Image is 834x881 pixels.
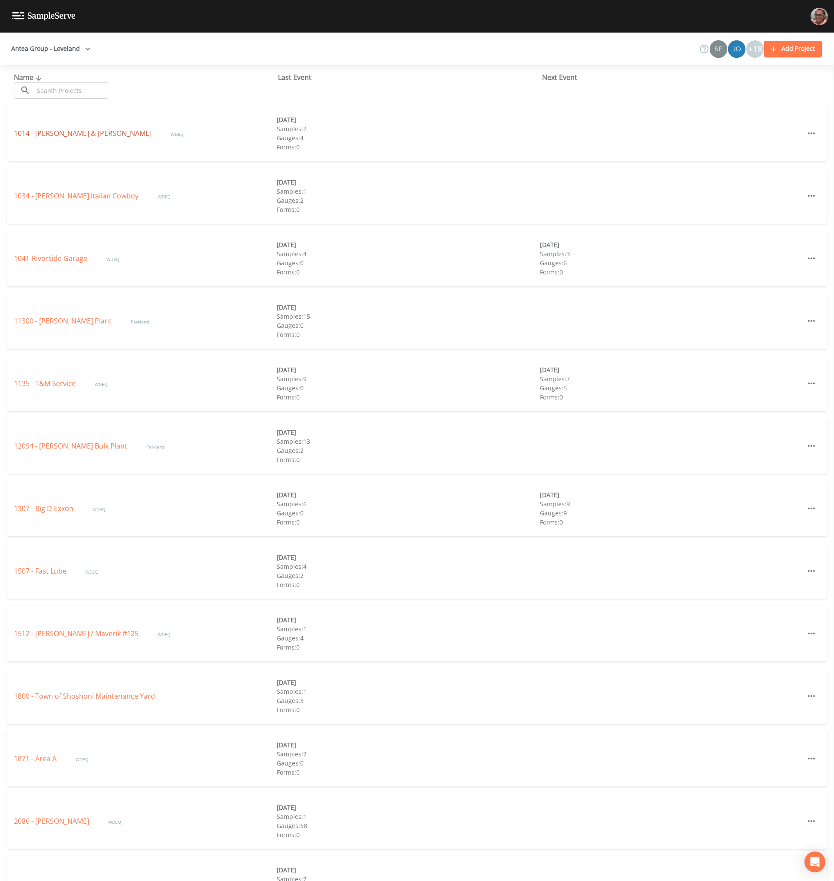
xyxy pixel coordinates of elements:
div: Samples: 6 [277,499,539,508]
a: 1871 - Area A [14,754,58,763]
span: WDEQ [108,819,121,825]
div: Samples: 1 [277,812,539,821]
div: Gauges: 2 [277,196,539,205]
a: 1507 - Fast Lube [14,566,68,576]
div: Gauges: 6 [540,258,803,267]
div: Gauges: 0 [277,759,539,768]
div: Gauges: 0 [277,508,539,518]
span: WDEQ [158,194,171,200]
span: WDEQ [95,381,108,387]
div: Gauges: 58 [277,821,539,830]
img: e2d790fa78825a4bb76dcb6ab311d44c [811,8,828,25]
input: Search Projects [34,82,108,99]
div: [DATE] [277,178,539,187]
div: [DATE] [277,553,539,562]
div: Forms: 0 [277,205,539,214]
div: Gauges: 0 [277,258,539,267]
div: Samples: 3 [540,249,803,258]
div: Gauges: 2 [277,571,539,580]
button: Add Project [764,41,822,57]
a: 1041-Riverside Garage [14,254,89,263]
div: Forms: 0 [540,267,803,277]
div: Forms: 0 [277,518,539,527]
div: Gauges: 9 [540,508,803,518]
span: WDEQ [171,131,184,137]
div: [DATE] [277,803,539,812]
div: Gauges: 4 [277,634,539,643]
div: Samples: 1 [277,687,539,696]
div: Forms: 0 [277,455,539,464]
a: 1034 - [PERSON_NAME] Italian Cowboy [14,191,140,201]
div: Forms: 0 [277,267,539,277]
a: 12094 - [PERSON_NAME] Bulk Plant [14,441,129,451]
button: Antea Group - Loveland [8,41,94,57]
div: Gauges: 2 [277,446,539,455]
a: 2086 - [PERSON_NAME] [14,816,91,826]
div: Forms: 0 [277,580,539,589]
div: Samples: 1 [277,624,539,634]
div: Samples: 1 [277,187,539,196]
div: Forms: 0 [277,830,539,839]
div: [DATE] [277,678,539,687]
div: Forms: 0 [277,643,539,652]
div: Gauges: 4 [277,133,539,142]
div: [DATE] [277,240,539,249]
div: Samples: 15 [277,312,539,321]
img: logo [12,12,76,20]
span: WDEQ [93,506,106,512]
div: Samples: 4 [277,562,539,571]
div: Forms: 0 [277,393,539,402]
div: +18 [746,40,764,58]
div: Samples: 13 [277,437,539,446]
a: 1307 - Big D Exxon [14,504,75,513]
div: [DATE] [277,490,539,499]
span: WDEQ [106,256,119,262]
div: Samples: 4 [277,249,539,258]
span: WDEQ [158,631,171,637]
span: Name [14,73,44,82]
a: 1512 - [PERSON_NAME] / Maverik #125 [14,629,140,638]
div: Forms: 0 [277,142,539,152]
div: Samples: 7 [277,749,539,759]
div: Forms: 0 [277,705,539,714]
div: [DATE] [277,303,539,312]
div: Forms: 0 [277,768,539,777]
div: Samples: 7 [540,374,803,383]
div: Samples: 9 [540,499,803,508]
a: 1800 - Town of Shoshoni Maintenance Yard [14,691,155,701]
div: Next Event [542,72,806,82]
span: Parkland [131,319,149,325]
div: Forms: 0 [277,330,539,339]
div: [DATE] [277,365,539,374]
div: Josh Nugent [728,40,746,58]
div: Gauges: 3 [277,696,539,705]
div: Forms: 0 [540,393,803,402]
div: Open Intercom Messenger [804,851,825,872]
div: [DATE] [540,490,803,499]
div: [DATE] [277,428,539,437]
a: 1135 - T&M Service [14,379,77,388]
span: WDEQ [76,756,89,762]
div: Gauges: 0 [277,383,539,393]
a: 11300 - [PERSON_NAME] Plant [14,316,113,326]
div: Forms: 0 [540,518,803,527]
div: Gauges: 5 [540,383,803,393]
div: Samples: 9 [277,374,539,383]
div: Last Event [278,72,542,82]
div: [DATE] [277,740,539,749]
div: [DATE] [540,240,803,249]
a: 1014 - [PERSON_NAME] & [PERSON_NAME] [14,129,153,138]
div: [DATE] [277,115,539,124]
div: [DATE] [540,365,803,374]
div: Samples: 2 [277,124,539,133]
img: 52efdf5eb87039e5b40670955cfdde0b [710,40,727,58]
img: e3977867fbed7a9f2842c492cf189b40 [728,40,745,58]
div: [DATE] [277,615,539,624]
div: [DATE] [277,865,539,874]
span: WDEQ [86,569,99,575]
span: Parkland [146,444,165,450]
div: Gauges: 0 [277,321,539,330]
div: Sean McKinstry [709,40,728,58]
